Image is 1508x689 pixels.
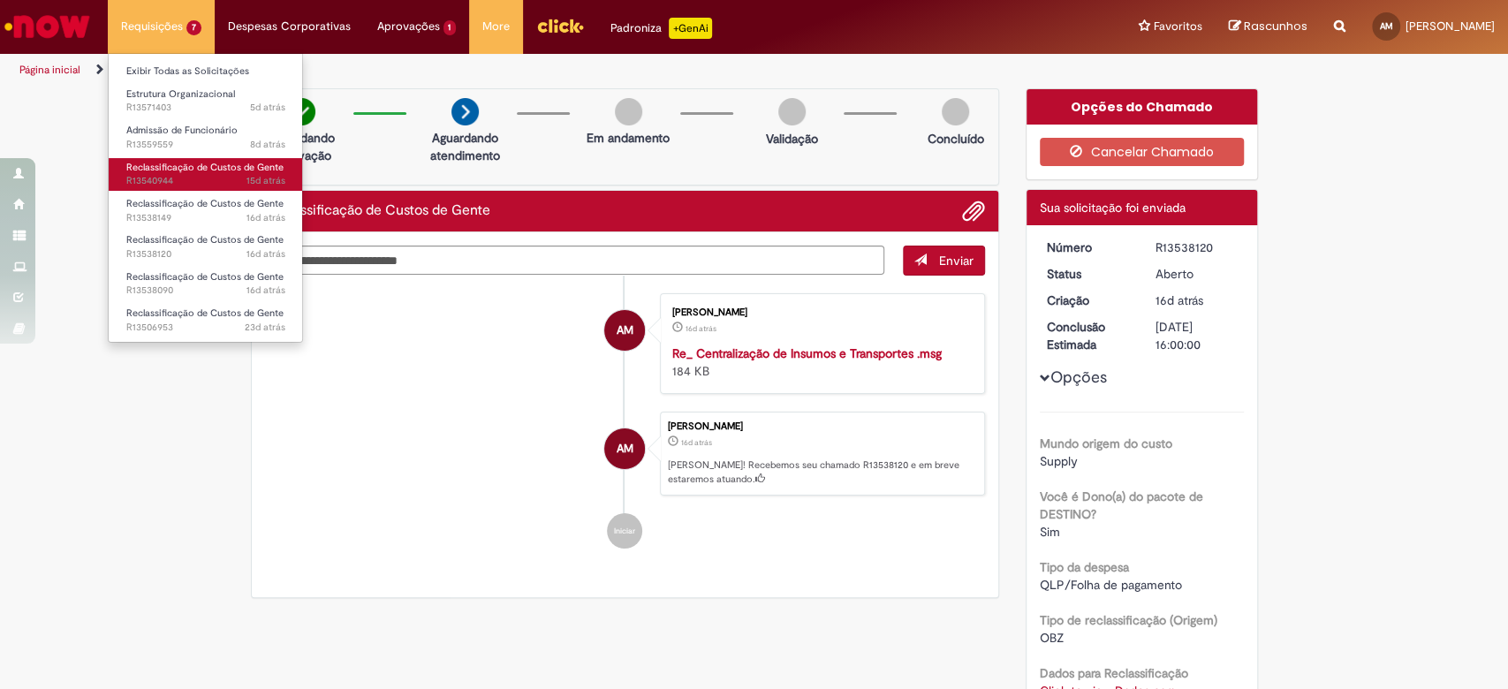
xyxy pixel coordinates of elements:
p: +GenAi [669,18,712,39]
p: Concluído [927,130,983,148]
div: [PERSON_NAME] [668,421,975,432]
span: AM [1380,20,1393,32]
span: 16d atrás [1156,292,1203,308]
span: R13538090 [126,284,285,298]
textarea: Digite sua mensagem aqui... [265,246,885,276]
time: 09/09/2025 12:39:58 [245,321,285,334]
a: Exibir Todas as Solicitações [109,62,303,81]
div: [PERSON_NAME] [672,307,966,318]
span: 23d atrás [245,321,285,334]
span: 16d atrás [686,323,716,334]
img: img-circle-grey.png [778,98,806,125]
span: 16d atrás [246,211,285,224]
span: Reclassificação de Custos de Gente [126,307,284,320]
ul: Requisições [108,53,303,343]
img: arrow-next.png [451,98,479,125]
div: R13538120 [1156,238,1238,256]
span: 7 [186,20,201,35]
time: 16/09/2025 08:43:04 [246,284,285,297]
span: Admissão de Funcionário [126,124,238,137]
time: 16/09/2025 08:48:19 [1156,292,1203,308]
li: Ana Laura Bastos Machado [265,412,986,496]
span: Estrutura Organizacional [126,87,235,101]
img: img-circle-grey.png [942,98,969,125]
span: R13506953 [126,321,285,335]
span: More [482,18,510,35]
span: Favoritos [1154,18,1202,35]
span: Sua solicitação foi enviada [1040,200,1186,216]
button: Adicionar anexos [962,200,985,223]
div: Padroniza [610,18,712,39]
span: Sim [1040,524,1060,540]
span: Requisições [121,18,183,35]
div: [DATE] 16:00:00 [1156,318,1238,353]
ul: Histórico de tíquete [265,276,986,567]
button: Enviar [903,246,985,276]
a: Re_ Centralização de Insumos e Transportes .msg [672,345,942,361]
dt: Status [1034,265,1142,283]
div: 16/09/2025 08:48:19 [1156,291,1238,309]
dt: Número [1034,238,1142,256]
a: Aberto R13571403 : Estrutura Organizacional [109,85,303,117]
b: Você é Dono(a) do pacote de DESTINO? [1040,488,1203,522]
img: ServiceNow [2,9,93,44]
time: 23/09/2025 14:57:54 [250,138,285,151]
span: Despesas Corporativas [228,18,351,35]
span: OBZ [1040,630,1064,646]
span: R13571403 [126,101,285,115]
img: img-circle-grey.png [615,98,642,125]
span: 1 [443,20,457,35]
dt: Conclusão Estimada [1034,318,1142,353]
div: 184 KB [672,344,966,380]
a: Página inicial [19,63,80,77]
b: Dados para Reclassificação [1040,665,1188,681]
p: Validação [766,130,818,148]
a: Aberto R13538149 : Reclassificação de Custos de Gente [109,194,303,227]
span: Enviar [939,253,974,269]
span: 16d atrás [246,284,285,297]
span: R13538120 [126,247,285,261]
time: 16/09/2025 08:50:32 [686,323,716,334]
span: R13540944 [126,174,285,188]
a: Aberto R13538120 : Reclassificação de Custos de Gente [109,231,303,263]
span: Reclassificação de Custos de Gente [126,161,284,174]
time: 16/09/2025 08:48:19 [681,437,712,448]
a: Rascunhos [1229,19,1307,35]
time: 26/09/2025 16:01:59 [250,101,285,114]
span: Reclassificação de Custos de Gente [126,270,284,284]
span: 15d atrás [246,174,285,187]
a: Aberto R13538090 : Reclassificação de Custos de Gente [109,268,303,300]
span: [PERSON_NAME] [1406,19,1495,34]
b: Mundo origem do custo [1040,435,1172,451]
span: QLP/Folha de pagamento [1040,577,1182,593]
span: 8d atrás [250,138,285,151]
span: Aprovações [377,18,440,35]
span: Rascunhos [1244,18,1307,34]
p: [PERSON_NAME]! Recebemos seu chamado R13538120 e em breve estaremos atuando. [668,458,975,486]
a: Aberto R13559559 : Admissão de Funcionário [109,121,303,154]
div: Ana Laura Bastos Machado [604,428,645,469]
b: Tipo da despesa [1040,559,1129,575]
p: Em andamento [587,129,670,147]
img: click_logo_yellow_360x200.png [536,12,584,39]
div: Opções do Chamado [1027,89,1257,125]
a: Aberto R13506953 : Reclassificação de Custos de Gente [109,304,303,337]
span: AM [617,428,633,470]
span: R13538149 [126,211,285,225]
div: Ana Laura Bastos Machado [604,310,645,351]
b: Tipo de reclassificação (Origem) [1040,612,1217,628]
span: Supply [1040,453,1078,469]
span: 16d atrás [246,247,285,261]
span: Reclassificação de Custos de Gente [126,233,284,246]
dt: Criação [1034,291,1142,309]
a: Aberto R13540944 : Reclassificação de Custos de Gente [109,158,303,191]
span: 5d atrás [250,101,285,114]
span: AM [617,309,633,352]
button: Cancelar Chamado [1040,138,1244,166]
h2: Reclassificação de Custos de Gente Histórico de tíquete [265,203,490,219]
div: Aberto [1156,265,1238,283]
time: 16/09/2025 08:48:21 [246,247,285,261]
span: 16d atrás [681,437,712,448]
span: Reclassificação de Custos de Gente [126,197,284,210]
